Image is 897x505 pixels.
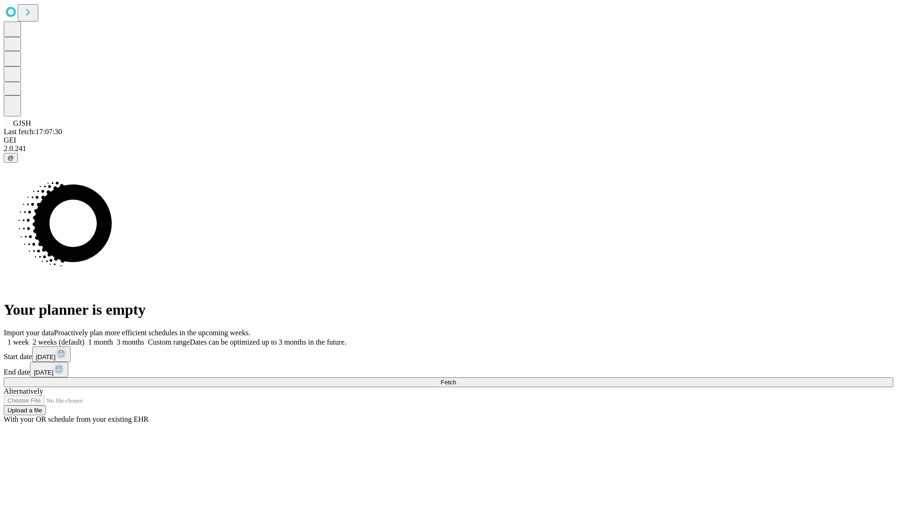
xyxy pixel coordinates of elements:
[4,153,18,163] button: @
[30,362,68,377] button: [DATE]
[13,119,31,127] span: GJSH
[7,338,29,346] span: 1 week
[4,377,893,387] button: Fetch
[7,154,14,161] span: @
[4,329,54,337] span: Import your data
[148,338,190,346] span: Custom range
[54,329,250,337] span: Proactively plan more efficient schedules in the upcoming weeks.
[4,362,893,377] div: End date
[88,338,113,346] span: 1 month
[441,379,456,386] span: Fetch
[4,387,43,395] span: Alternatively
[33,338,85,346] span: 2 weeks (default)
[117,338,144,346] span: 3 months
[36,353,56,361] span: [DATE]
[4,144,893,153] div: 2.0.241
[4,346,893,362] div: Start date
[190,338,346,346] span: Dates can be optimized up to 3 months in the future.
[4,301,893,318] h1: Your planner is empty
[4,128,62,136] span: Last fetch: 17:07:30
[4,415,149,423] span: With your OR schedule from your existing EHR
[32,346,71,362] button: [DATE]
[4,136,893,144] div: GEI
[34,369,53,376] span: [DATE]
[4,405,46,415] button: Upload a file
